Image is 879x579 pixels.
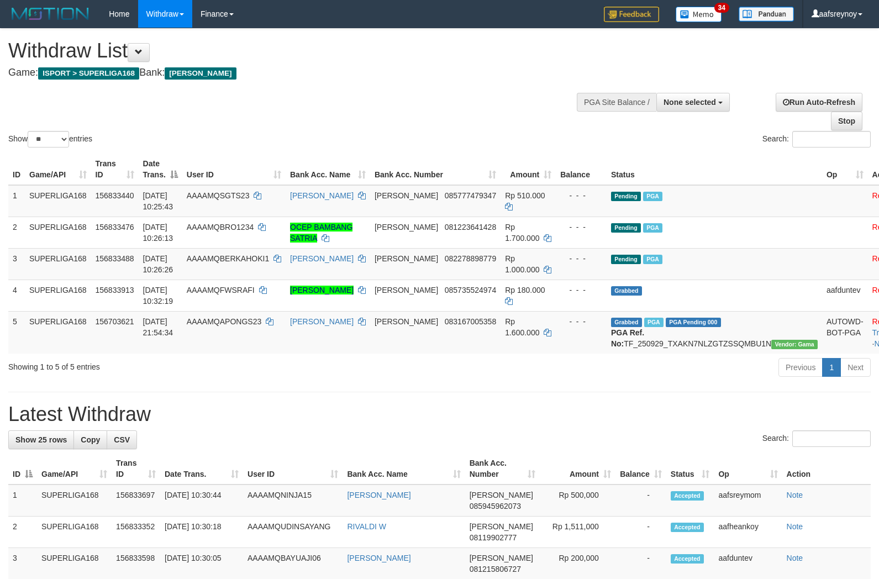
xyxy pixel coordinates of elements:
[470,565,521,573] span: Copy 081215806727 to clipboard
[243,517,343,548] td: AAAAMQUDINSAYANG
[286,154,370,185] th: Bank Acc. Name: activate to sort column ascending
[465,453,540,485] th: Bank Acc. Number: activate to sort column ascending
[143,223,173,243] span: [DATE] 10:26:13
[643,255,662,264] span: Marked by aafheankoy
[470,491,533,499] span: [PERSON_NAME]
[671,491,704,501] span: Accepted
[8,154,25,185] th: ID
[778,358,823,377] a: Previous
[611,328,644,348] b: PGA Ref. No:
[792,131,871,148] input: Search:
[28,131,69,148] select: Showentries
[501,154,556,185] th: Amount: activate to sort column ascending
[375,191,438,200] span: [PERSON_NAME]
[782,453,871,485] th: Action
[611,286,642,296] span: Grabbed
[666,453,714,485] th: Status: activate to sort column ascending
[643,223,662,233] span: Marked by aafheankoy
[25,217,91,248] td: SUPERLIGA168
[370,154,501,185] th: Bank Acc. Number: activate to sort column ascending
[540,453,615,485] th: Amount: activate to sort column ascending
[143,254,173,274] span: [DATE] 10:26:26
[822,358,841,377] a: 1
[187,254,269,263] span: AAAAMQBERKAHOKI1
[8,403,871,425] h1: Latest Withdraw
[375,317,438,326] span: [PERSON_NAME]
[91,154,139,185] th: Trans ID: activate to sort column ascending
[577,93,656,112] div: PGA Site Balance /
[347,522,386,531] a: RIVALDI W
[25,154,91,185] th: Game/API: activate to sort column ascending
[37,485,112,517] td: SUPERLIGA168
[143,317,173,337] span: [DATE] 21:54:34
[290,286,354,294] a: [PERSON_NAME]
[160,453,243,485] th: Date Trans.: activate to sort column ascending
[25,311,91,354] td: SUPERLIGA168
[607,154,822,185] th: Status
[375,254,438,263] span: [PERSON_NAME]
[644,318,664,327] span: Marked by aafchhiseyha
[96,254,134,263] span: 156833488
[8,357,358,372] div: Showing 1 to 5 of 5 entries
[787,491,803,499] a: Note
[714,517,782,548] td: aafheankoy
[8,40,575,62] h1: Withdraw List
[182,154,286,185] th: User ID: activate to sort column ascending
[822,154,868,185] th: Op: activate to sort column ascending
[81,435,100,444] span: Copy
[470,554,533,562] span: [PERSON_NAME]
[792,430,871,447] input: Search:
[290,191,354,200] a: [PERSON_NAME]
[771,340,818,349] span: Vendor URL: https://trx31.1velocity.biz
[615,517,666,548] td: -
[8,280,25,311] td: 4
[8,453,37,485] th: ID: activate to sort column descending
[37,517,112,548] td: SUPERLIGA168
[37,453,112,485] th: Game/API: activate to sort column ascending
[643,192,662,201] span: Marked by aafheankoy
[243,485,343,517] td: AAAAMQNINJA15
[347,554,410,562] a: [PERSON_NAME]
[560,222,602,233] div: - - -
[615,453,666,485] th: Balance: activate to sort column ascending
[112,485,160,517] td: 156833697
[96,317,134,326] span: 156703621
[787,554,803,562] a: Note
[560,190,602,201] div: - - -
[776,93,862,112] a: Run Auto-Refresh
[560,253,602,264] div: - - -
[607,311,822,354] td: TF_250929_TXAKN7NLZGTZSSQMBU1N
[114,435,130,444] span: CSV
[831,112,862,130] a: Stop
[540,485,615,517] td: Rp 500,000
[505,254,539,274] span: Rp 1.000.000
[187,191,250,200] span: AAAAMQSGTS23
[8,517,37,548] td: 2
[347,491,410,499] a: [PERSON_NAME]
[290,223,352,243] a: OCEP BAMBANG SATRIA
[762,430,871,447] label: Search:
[143,286,173,306] span: [DATE] 10:32:19
[25,280,91,311] td: SUPERLIGA168
[96,191,134,200] span: 156833440
[615,485,666,517] td: -
[505,223,539,243] span: Rp 1.700.000
[112,517,160,548] td: 156833352
[8,67,575,78] h4: Game: Bank:
[664,98,716,107] span: None selected
[343,453,465,485] th: Bank Acc. Name: activate to sort column ascending
[505,286,545,294] span: Rp 180.000
[187,317,261,326] span: AAAAMQAPONGS23
[139,154,182,185] th: Date Trans.: activate to sort column descending
[73,430,107,449] a: Copy
[290,317,354,326] a: [PERSON_NAME]
[38,67,139,80] span: ISPORT > SUPERLIGA168
[611,255,641,264] span: Pending
[505,191,545,200] span: Rp 510.000
[160,517,243,548] td: [DATE] 10:30:18
[187,286,255,294] span: AAAAMQFWSRAFI
[470,502,521,510] span: Copy 085945962073 to clipboard
[8,217,25,248] td: 2
[445,317,496,326] span: Copy 083167005358 to clipboard
[714,485,782,517] td: aafsreymom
